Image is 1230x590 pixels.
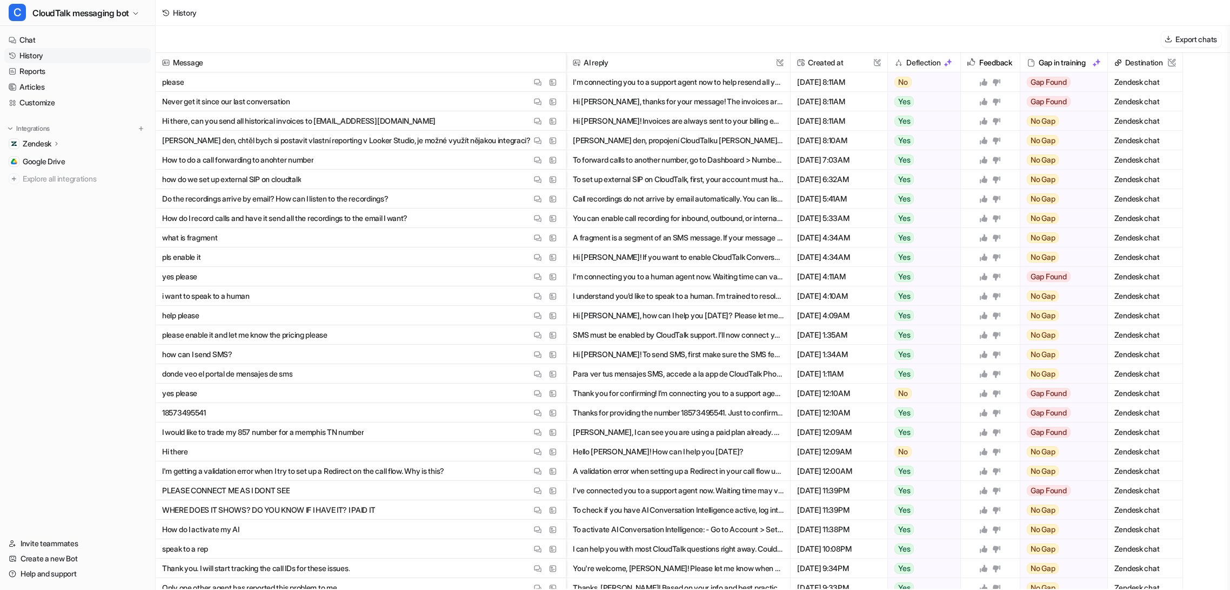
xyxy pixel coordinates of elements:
button: Yes [888,170,954,189]
button: Thanks for providing the number 18573495541. Just to confirm, do you want to remove this number a... [573,403,784,423]
button: No Gap [1020,345,1100,364]
span: [DATE] 4:34AM [795,247,883,267]
button: No Gap [1020,228,1100,247]
button: No Gap [1020,325,1100,345]
div: History [173,7,197,18]
a: Google DriveGoogle Drive [4,154,151,169]
span: Zendesk chat [1112,189,1179,209]
p: How to do a call forwarding to anohter number [162,150,313,170]
button: No Gap [1020,364,1100,384]
span: Zendesk chat [1112,267,1179,286]
button: Gap Found [1020,92,1100,111]
p: Do the recordings arrive by email? How can I listen to the recordings? [162,189,388,209]
span: [DATE] 11:39PM [795,500,883,520]
span: Zendesk chat [1112,228,1179,247]
span: [DATE] 4:09AM [795,306,883,325]
button: You're welcome, [PERSON_NAME]! Please let me know when you have more call IDs or details, and I'l... [573,559,784,578]
span: [DATE] 8:11AM [795,72,883,92]
p: [PERSON_NAME] den, chtěl bych si postavit vlastní reporting v Looker Studio, je možné využít něja... [162,131,531,150]
span: Yes [894,193,914,204]
button: Gap Found [1020,481,1100,500]
span: Zendesk chat [1112,92,1179,111]
span: No Gap [1027,232,1059,243]
button: Gap Found [1020,72,1100,92]
button: Gap Found [1020,403,1100,423]
span: No Gap [1027,330,1059,340]
p: donde veo el portal de mensajes de sms [162,364,292,384]
button: No Gap [1020,500,1100,520]
button: No Gap [1020,131,1100,150]
span: [DATE] 12:10AM [795,403,883,423]
span: [DATE] 12:10AM [795,384,883,403]
button: Yes [888,500,954,520]
a: Customize [4,95,151,110]
button: Hi [PERSON_NAME]! Invoices are always sent to your billing email contacts. Please check your inbo... [573,111,784,131]
button: A fragment is a segment of an SMS message. If your message is long or contains special characters... [573,228,784,247]
span: [DATE] 11:38PM [795,520,883,539]
button: Yes [888,209,954,228]
span: Yes [894,174,914,185]
span: No Gap [1027,544,1059,554]
span: CloudTalk messaging bot [32,5,129,21]
button: Yes [888,306,954,325]
button: Yes [888,559,954,578]
span: Yes [894,116,914,126]
span: No Gap [1027,291,1059,301]
p: speak to a rep [162,539,208,559]
button: Export chats [1161,31,1221,47]
p: how do we set up external SIP on cloudtalk [162,170,301,189]
button: A validation error when setting up a Redirect in your call flow usually means the external number... [573,461,784,481]
button: No [888,384,954,403]
span: No Gap [1027,524,1059,535]
p: Zendesk [23,138,51,149]
p: yes please [162,384,197,403]
span: Yes [894,524,914,535]
span: Yes [894,310,914,321]
span: Yes [894,505,914,515]
button: No Gap [1020,209,1100,228]
p: 18573495541 [162,403,206,423]
button: [PERSON_NAME], I can see you are using a paid plan already. Are you looking to exchange your 857 ... [573,423,784,442]
button: Hi [PERSON_NAME]! To send SMS, first make sure the SMS feature is activated for your account. If ... [573,345,784,364]
button: No Gap [1020,170,1100,189]
button: Yes [888,520,954,539]
span: No [894,446,912,457]
span: Destination [1112,53,1179,72]
span: Zendesk chat [1112,423,1179,442]
span: [DATE] 10:08PM [795,539,883,559]
p: How do I record calls and have it send all the recordings to the email I want? [162,209,407,228]
span: Zendesk chat [1112,442,1179,461]
span: Zendesk chat [1112,325,1179,345]
button: Yes [888,539,954,559]
button: Yes [888,92,954,111]
button: To forward calls to another number, go to Dashboard > Numbers > Edit (pencil icon) > Configure Ca... [573,150,784,170]
span: No Gap [1027,310,1059,321]
button: You can enable call recording for inbound, outbound, or internal calls in Dashboard > Account > S... [573,209,784,228]
span: Zendesk chat [1112,150,1179,170]
span: No Gap [1027,135,1059,146]
span: No Gap [1027,252,1059,263]
button: Yes [888,267,954,286]
span: [DATE] 1:34AM [795,345,883,364]
span: Zendesk chat [1112,364,1179,384]
button: Yes [888,461,954,481]
p: i want to speak to a human [162,286,250,306]
span: Zendesk chat [1112,539,1179,559]
span: Zendesk chat [1112,111,1179,131]
span: Yes [894,466,914,477]
p: how can I send SMS? [162,345,232,364]
p: pls enable it [162,247,200,267]
span: Zendesk chat [1112,461,1179,481]
p: I'm getting a validation error when I try to set up a Redirect on the call flow. Why is this? [162,461,444,481]
a: Reports [4,64,151,79]
span: Zendesk chat [1112,481,1179,500]
button: Yes [888,345,954,364]
span: [DATE] 5:41AM [795,189,883,209]
button: Yes [888,247,954,267]
button: Integrations [4,123,53,134]
span: Gap Found [1027,271,1071,282]
span: [DATE] 5:33AM [795,209,883,228]
button: Call recordings do not arrive by email automatically. You can listen to and download recordings f... [573,189,784,209]
button: Hi [PERSON_NAME], thanks for your message! The invoices are automatically sent to your billing em... [573,92,784,111]
button: No Gap [1020,306,1100,325]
